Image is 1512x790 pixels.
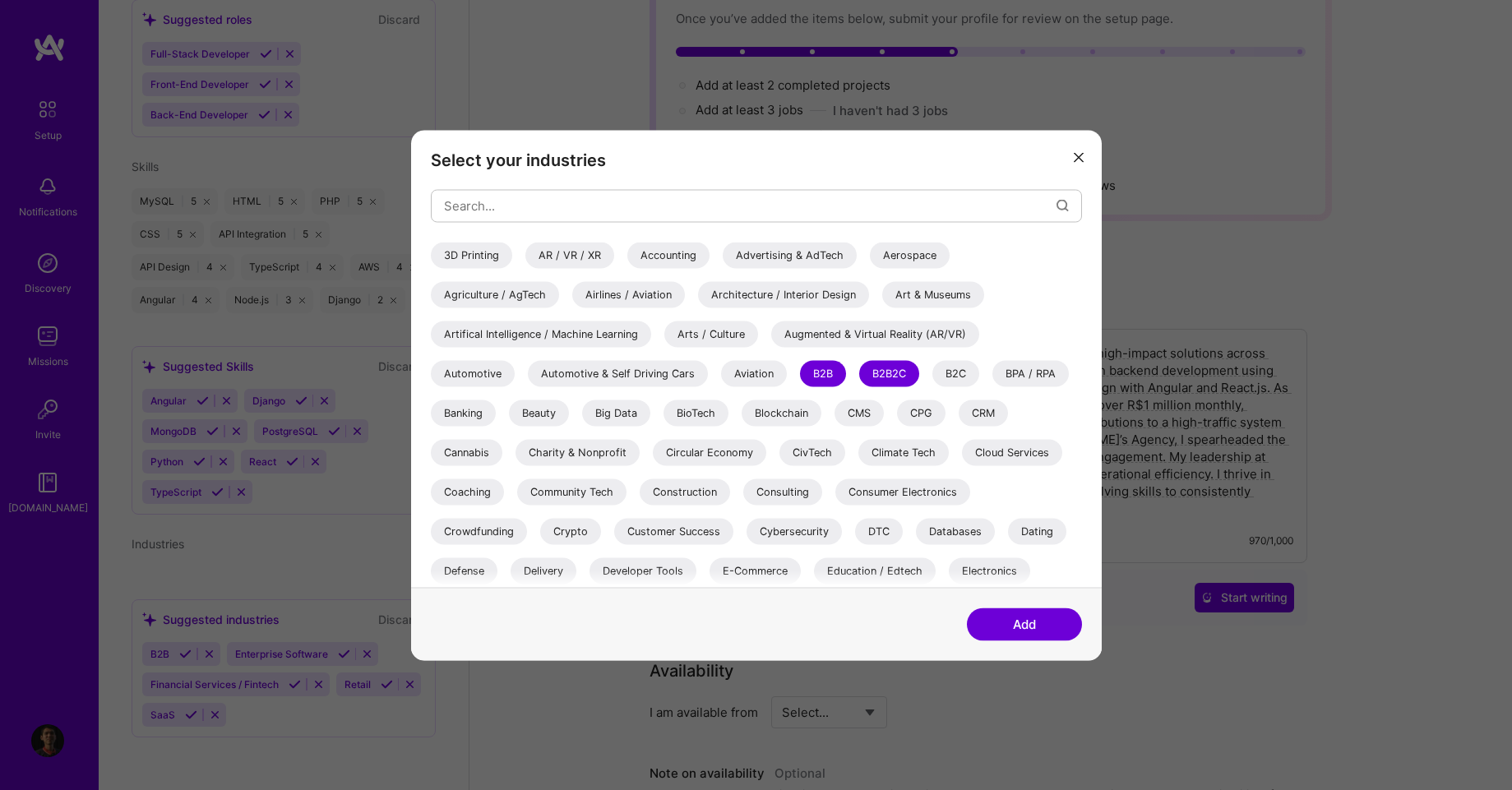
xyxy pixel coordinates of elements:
[431,439,502,465] div: Cannabis
[614,518,733,544] div: Customer Success
[814,557,936,584] div: Education / Edtech
[870,242,950,268] div: Aerospace
[779,439,845,465] div: CivTech
[431,478,504,505] div: Coaching
[855,518,903,544] div: DTC
[528,360,708,386] div: Automotive & Self Driving Cars
[858,439,949,465] div: Climate Tech
[800,360,846,386] div: B2B
[723,242,857,268] div: Advertising & AdTech
[582,400,650,426] div: Big Data
[431,321,651,347] div: Artifical Intelligence / Machine Learning
[992,360,1069,386] div: BPA / RPA
[431,518,527,544] div: Crowdfunding
[664,400,728,426] div: BioTech
[959,400,1008,426] div: CRM
[743,478,822,505] div: Consulting
[572,281,685,307] div: Airlines / Aviation
[967,608,1082,640] button: Add
[590,557,696,584] div: Developer Tools
[640,478,730,505] div: Construction
[431,557,497,584] div: Defense
[721,360,787,386] div: Aviation
[540,518,601,544] div: Crypto
[431,400,496,426] div: Banking
[431,360,515,386] div: Automotive
[835,478,970,505] div: Consumer Electronics
[411,130,1102,660] div: modal
[511,557,576,584] div: Delivery
[1008,518,1066,544] div: Dating
[664,321,758,347] div: Arts / Culture
[771,321,979,347] div: Augmented & Virtual Reality (AR/VR)
[431,150,1082,169] h3: Select your industries
[742,400,821,426] div: Blockchain
[653,439,766,465] div: Circular Economy
[962,439,1062,465] div: Cloud Services
[859,360,919,386] div: B2B2C
[710,557,801,584] div: E-Commerce
[509,400,569,426] div: Beauty
[698,281,869,307] div: Architecture / Interior Design
[835,400,884,426] div: CMS
[627,242,710,268] div: Accounting
[517,478,627,505] div: Community Tech
[431,281,559,307] div: Agriculture / AgTech
[747,518,842,544] div: Cybersecurity
[882,281,984,307] div: Art & Museums
[949,557,1030,584] div: Electronics
[516,439,640,465] div: Charity & Nonprofit
[431,242,512,268] div: 3D Printing
[444,185,1057,227] input: Search...
[897,400,946,426] div: CPG
[1074,153,1084,163] i: icon Close
[525,242,614,268] div: AR / VR / XR
[932,360,979,386] div: B2C
[916,518,995,544] div: Databases
[1057,200,1069,212] i: icon Search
